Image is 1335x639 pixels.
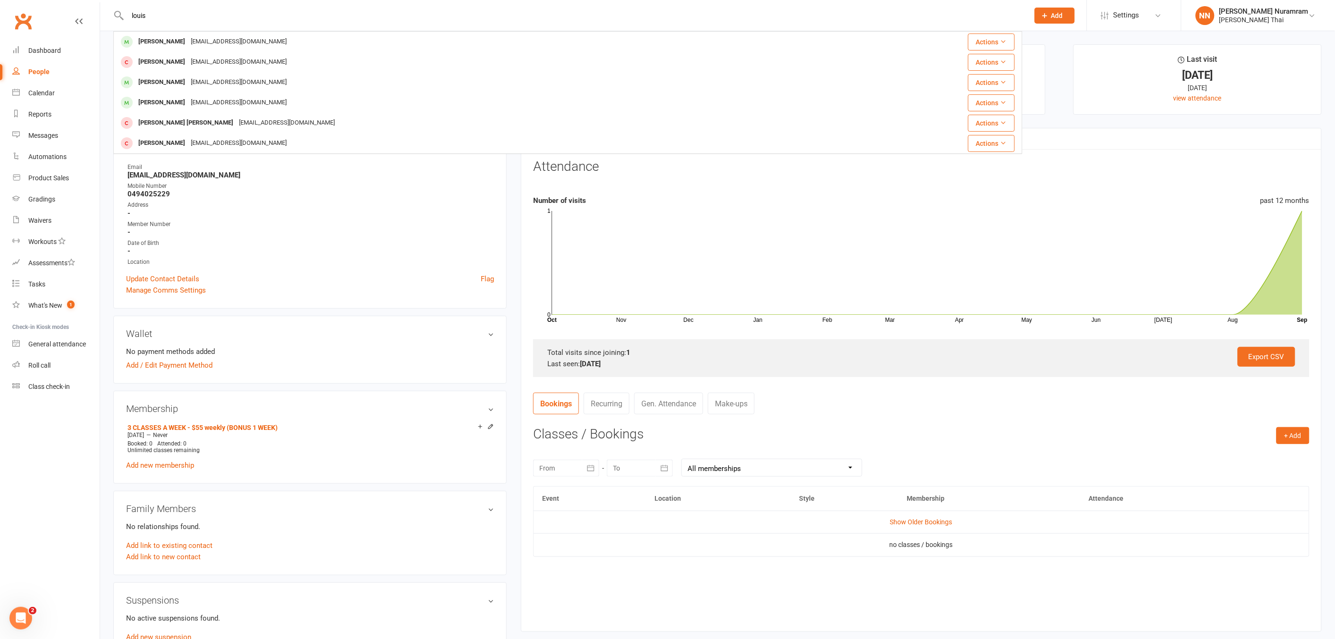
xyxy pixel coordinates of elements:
[128,258,494,267] div: Location
[1260,195,1309,206] div: past 12 months
[968,135,1015,152] button: Actions
[12,40,100,61] a: Dashboard
[12,168,100,189] a: Product Sales
[28,362,51,369] div: Roll call
[136,116,236,130] div: [PERSON_NAME] [PERSON_NAME]
[236,116,338,130] div: [EMAIL_ADDRESS][DOMAIN_NAME]
[126,285,206,296] a: Manage Comms Settings
[1196,6,1215,25] div: NN
[126,540,213,551] a: Add link to existing contact
[128,220,494,229] div: Member Number
[1114,5,1139,26] span: Settings
[128,209,494,218] strong: -
[1082,70,1313,80] div: [DATE]
[126,551,201,563] a: Add link to new contact
[968,74,1015,91] button: Actions
[1178,53,1217,70] div: Last visit
[12,334,100,355] a: General attendance kiosk mode
[584,393,629,414] a: Recurring
[646,487,791,511] th: Location
[128,163,494,172] div: Email
[968,115,1015,132] button: Actions
[1238,347,1295,367] a: Export CSV
[1035,8,1075,24] button: Add
[128,447,200,454] span: Unlimited classes remaining
[12,189,100,210] a: Gradings
[580,360,601,368] strong: [DATE]
[128,171,494,179] strong: [EMAIL_ADDRESS][DOMAIN_NAME]
[28,195,55,203] div: Gradings
[1276,427,1309,444] button: + Add
[136,76,188,89] div: [PERSON_NAME]
[547,347,1295,358] div: Total visits since joining:
[28,132,58,139] div: Messages
[188,136,289,150] div: [EMAIL_ADDRESS][DOMAIN_NAME]
[481,273,494,285] a: Flag
[188,35,289,49] div: [EMAIL_ADDRESS][DOMAIN_NAME]
[968,94,1015,111] button: Actions
[533,393,579,414] a: Bookings
[125,431,494,439] div: —
[12,295,100,316] a: What's New1
[12,376,100,397] a: Class kiosk mode
[28,280,45,288] div: Tasks
[128,239,494,248] div: Date of Birth
[126,328,494,339] h3: Wallet
[533,196,586,205] strong: Number of visits
[67,301,75,309] span: 1
[28,89,55,97] div: Calendar
[1082,83,1313,93] div: [DATE]
[12,125,100,146] a: Messages
[1219,16,1309,24] div: [PERSON_NAME] Thai
[1051,12,1063,19] span: Add
[890,518,952,526] a: Show Older Bookings
[128,201,494,210] div: Address
[9,607,32,630] iframe: Intercom live chat
[126,521,494,532] p: No relationships found.
[12,231,100,252] a: Workouts
[136,96,188,109] div: [PERSON_NAME]
[136,55,188,69] div: [PERSON_NAME]
[28,340,86,348] div: General attendance
[128,432,144,438] span: [DATE]
[28,217,51,224] div: Waivers
[28,238,57,245] div: Workouts
[28,68,50,76] div: People
[534,487,646,511] th: Event
[533,160,599,174] h3: Attendance
[126,461,194,470] a: Add new membership
[153,432,168,438] span: Never
[126,142,494,156] h3: Contact information
[126,360,213,371] a: Add / Edit Payment Method
[188,55,289,69] div: [EMAIL_ADDRESS][DOMAIN_NAME]
[126,613,494,624] p: No active suspensions found.
[12,146,100,168] a: Automations
[128,424,278,431] a: 3 CLASSES A WEEK - $55 weekly (BONUS 1 WEEK)
[547,358,1295,370] div: Last seen:
[626,348,630,357] strong: 1
[136,136,188,150] div: [PERSON_NAME]
[1173,94,1222,102] a: view attendance
[128,440,153,447] span: Booked: 0
[157,440,187,447] span: Attended: 0
[12,83,100,104] a: Calendar
[708,393,755,414] a: Make-ups
[125,9,1022,22] input: Search...
[968,34,1015,50] button: Actions
[126,504,494,514] h3: Family Members
[126,273,199,285] a: Update Contact Details
[128,182,494,191] div: Mobile Number
[12,210,100,231] a: Waivers
[791,487,899,511] th: Style
[12,274,100,295] a: Tasks
[12,104,100,125] a: Reports
[12,61,100,83] a: People
[28,110,51,118] div: Reports
[28,302,62,309] div: What's New
[128,247,494,255] strong: -
[126,346,494,357] li: No payment methods added
[28,47,61,54] div: Dashboard
[1080,487,1253,511] th: Attendance
[28,259,75,267] div: Assessments
[534,533,1309,556] td: no classes / bookings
